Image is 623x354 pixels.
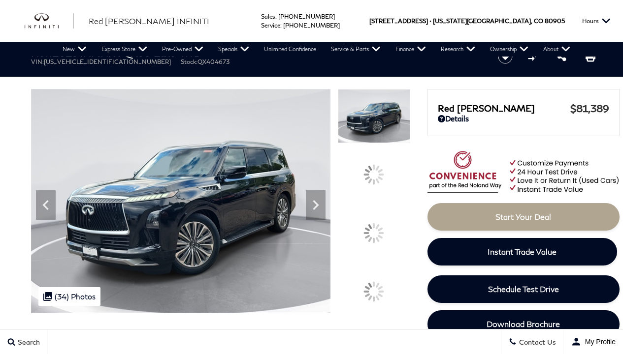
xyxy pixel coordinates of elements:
a: Unlimited Confidence [257,42,324,57]
a: New [55,42,94,57]
a: [STREET_ADDRESS] • [US_STATE][GEOGRAPHIC_DATA], CO 80905 [369,17,565,25]
span: My Profile [581,338,616,346]
span: : [275,13,277,20]
a: Ownership [483,42,536,57]
span: Instant Trade Value [488,247,557,256]
img: New 2025 BLACK OBSIDIAN INFINITI Luxe 4WD image 1 [31,89,331,313]
a: Start Your Deal [427,203,620,231]
a: [PHONE_NUMBER] [278,13,335,20]
span: [US_VEHICLE_IDENTIFICATION_NUMBER] [44,58,171,65]
a: Schedule Test Drive [427,275,620,303]
span: Service [261,22,280,29]
span: Download Brochure [487,319,560,328]
a: Pre-Owned [155,42,211,57]
a: [PHONE_NUMBER] [283,22,340,29]
span: $81,389 [570,102,609,114]
span: VIN: [31,58,44,65]
a: Instant Trade Value [427,238,617,265]
span: Red [PERSON_NAME] INFINITI [89,16,209,26]
span: Sales [261,13,275,20]
a: Details [438,114,609,123]
button: user-profile-menu [564,329,623,354]
a: Red [PERSON_NAME] $81,389 [438,102,609,114]
a: Download Brochure [427,310,620,338]
span: Red [PERSON_NAME] [438,103,570,114]
a: Red [PERSON_NAME] INFINITI [89,15,209,27]
span: Schedule Test Drive [488,284,559,294]
a: About [536,42,578,57]
span: Start Your Deal [495,212,551,221]
a: Service & Parts [324,42,388,57]
div: (34) Photos [38,287,100,306]
nav: Main Navigation [55,42,578,57]
a: Finance [388,42,433,57]
span: QX404673 [197,58,230,65]
span: Stock: [181,58,197,65]
img: INFINITI [25,13,74,29]
button: Compare vehicle [526,49,541,64]
a: Research [433,42,483,57]
span: Search [15,338,40,346]
a: Express Store [94,42,155,57]
a: Specials [211,42,257,57]
img: New 2025 BLACK OBSIDIAN INFINITI Luxe 4WD image 1 [338,89,410,143]
span: Contact Us [517,338,556,346]
a: infiniti [25,13,74,29]
span: : [280,22,282,29]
